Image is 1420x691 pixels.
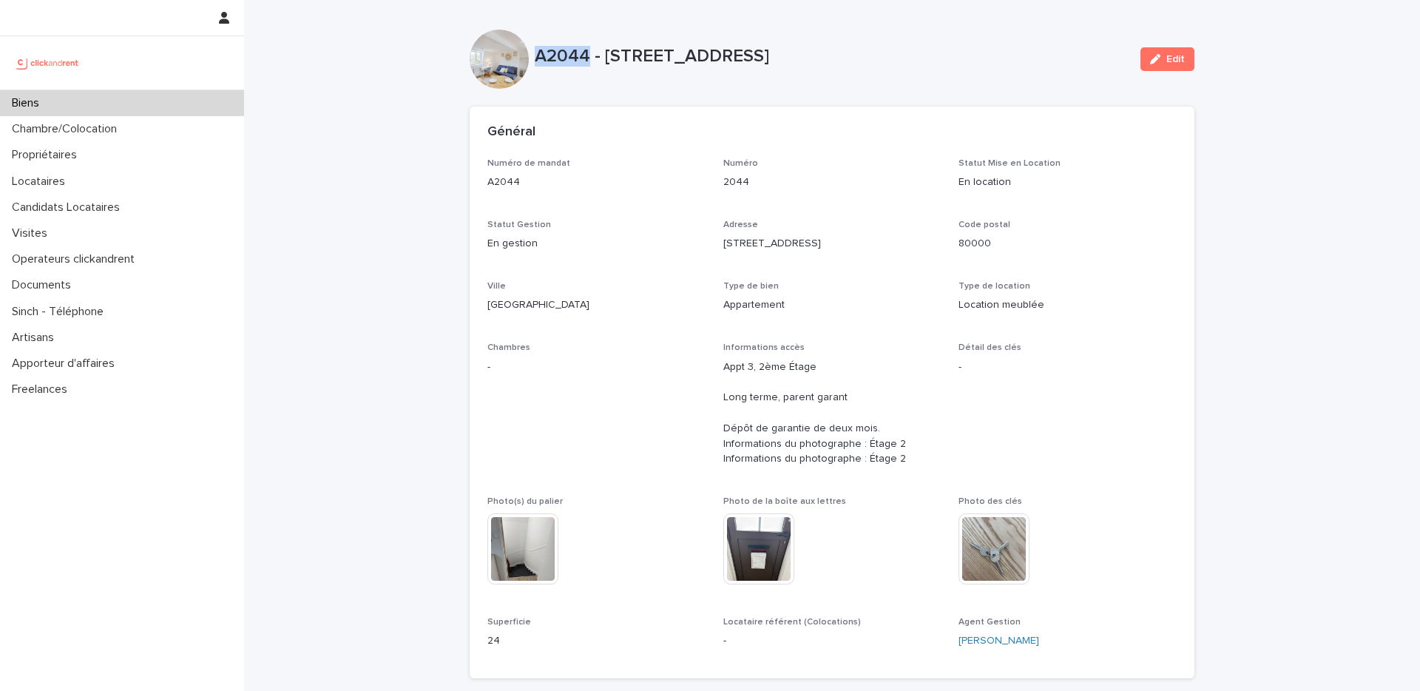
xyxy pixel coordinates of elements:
p: - [723,633,941,649]
span: Statut Gestion [487,220,551,229]
p: Chambre/Colocation [6,122,129,136]
p: 2044 [723,175,941,190]
p: A2044 - [STREET_ADDRESS] [535,46,1129,67]
p: Sinch - Téléphone [6,305,115,319]
p: 24 [487,633,706,649]
span: Détail des clés [958,343,1021,352]
img: UCB0brd3T0yccxBKYDjQ [12,48,84,78]
span: Agent Gestion [958,618,1021,627]
p: Propriétaires [6,148,89,162]
span: Informations accès [723,343,805,352]
p: Biens [6,96,51,110]
a: [PERSON_NAME] [958,633,1039,649]
span: Photo(s) du palier [487,497,563,506]
p: Artisans [6,331,66,345]
p: Visites [6,226,59,240]
p: En location [958,175,1177,190]
p: 80000 [958,236,1177,252]
p: [STREET_ADDRESS] [723,236,941,252]
p: - [958,360,1177,375]
span: Chambres [487,343,530,352]
span: Adresse [723,220,758,229]
h2: Général [487,124,535,141]
p: Appt 3, 2ème Étage Long terme, parent garant Dépôt de garantie de deux mois. Informations du phot... [723,360,941,468]
p: Appartement [723,297,941,313]
p: Candidats Locataires [6,200,132,215]
span: Photo des clés [958,497,1022,506]
p: Apporteur d'affaires [6,357,126,371]
span: Code postal [958,220,1010,229]
span: Numéro de mandat [487,159,570,168]
span: Type de bien [723,282,779,291]
p: [GEOGRAPHIC_DATA] [487,297,706,313]
p: Freelances [6,382,79,397]
span: Numéro [723,159,758,168]
span: Ville [487,282,506,291]
p: Documents [6,278,83,292]
p: Location meublée [958,297,1177,313]
p: - [487,360,706,375]
span: Locataire référent (Colocations) [723,618,861,627]
span: Type de location [958,282,1030,291]
p: En gestion [487,236,706,252]
span: Edit [1166,54,1185,64]
p: Locataires [6,175,77,189]
span: Photo de la boîte aux lettres [723,497,846,506]
span: Superficie [487,618,531,627]
button: Edit [1140,47,1194,71]
p: Operateurs clickandrent [6,252,146,266]
p: A2044 [487,175,706,190]
span: Statut Mise en Location [958,159,1061,168]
